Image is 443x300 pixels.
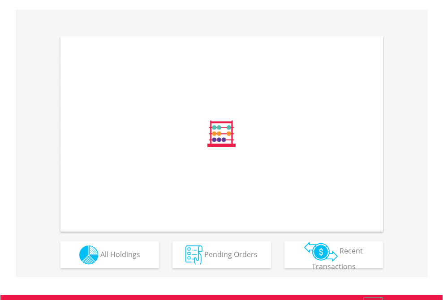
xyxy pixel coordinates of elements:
[172,241,271,268] button: Pending Orders
[100,249,140,259] span: All Holdings
[185,245,202,265] img: pending_instructions-wht.png
[284,241,383,268] button: Recent Transactions
[204,249,258,259] span: Pending Orders
[304,242,338,262] img: transactions-zar-wht.png
[60,241,159,268] button: All Holdings
[79,245,99,265] img: holdings-wht.png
